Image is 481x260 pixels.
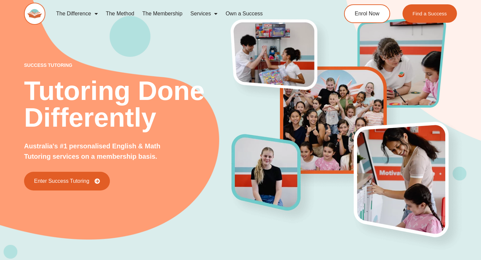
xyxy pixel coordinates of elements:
h2: Tutoring Done Differently [24,78,232,131]
p: Australia's #1 personalised English & Math Tutoring services on a membership basis. [24,141,176,162]
span: Enrol Now [355,11,379,16]
a: The Membership [138,6,186,21]
p: success tutoring [24,63,232,68]
a: Enter Success Tutoring [24,172,110,190]
span: Enter Success Tutoring [34,178,89,184]
a: Services [186,6,221,21]
a: Own a Success [221,6,267,21]
span: Find a Success [413,11,447,16]
nav: Menu [52,6,319,21]
a: The Difference [52,6,102,21]
a: Find a Success [403,4,457,23]
a: The Method [102,6,138,21]
a: Enrol Now [344,4,390,23]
